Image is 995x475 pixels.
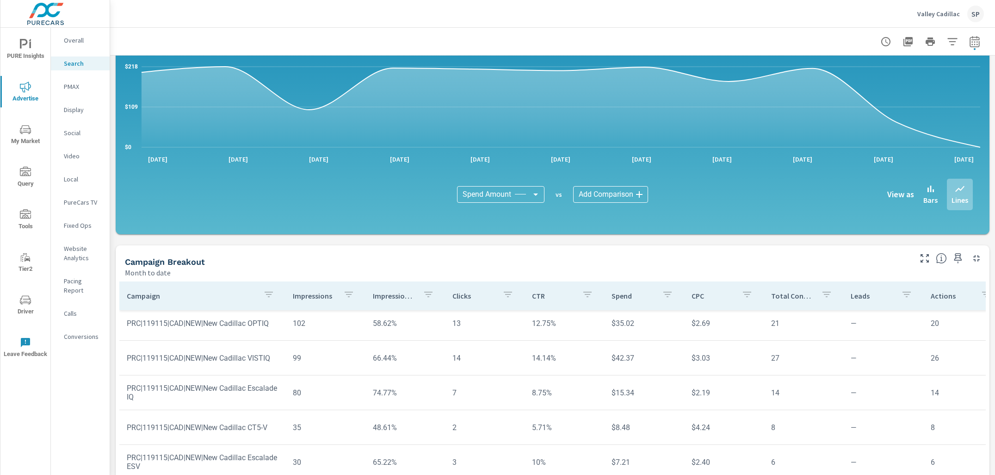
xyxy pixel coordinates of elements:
[604,346,684,370] td: $42.37
[457,186,544,203] div: Spend Amount
[64,244,102,262] p: Website Analytics
[851,291,893,300] p: Leads
[625,155,658,164] p: [DATE]
[51,330,110,344] div: Conversions
[445,416,525,439] td: 2
[303,155,335,164] p: [DATE]
[125,144,131,150] text: $0
[899,32,917,51] button: "Export Report to PDF"
[525,416,604,439] td: 5.71%
[222,155,254,164] p: [DATE]
[532,291,575,300] p: CTR
[684,312,764,335] td: $2.69
[764,346,843,370] td: 27
[3,252,48,275] span: Tier2
[3,39,48,62] span: PURE Insights
[525,346,604,370] td: 14.14%
[445,450,525,474] td: 3
[125,104,138,110] text: $109
[931,291,973,300] p: Actions
[285,416,365,439] td: 35
[64,276,102,295] p: Pacing Report
[51,306,110,320] div: Calls
[764,381,843,405] td: 14
[125,63,138,70] text: $218
[64,175,102,184] p: Local
[525,450,604,474] td: 10%
[365,416,445,439] td: 48.61%
[3,167,48,189] span: Query
[604,416,684,439] td: $8.48
[127,291,256,300] p: Campaign
[51,219,110,232] div: Fixed Ops
[445,312,525,335] td: 13
[51,172,110,186] div: Local
[464,155,496,164] p: [DATE]
[843,312,923,335] td: —
[365,312,445,335] td: 58.62%
[544,190,573,199] p: vs
[684,450,764,474] td: $2.40
[365,381,445,405] td: 74.77%
[0,28,50,369] div: nav menu
[887,190,914,199] h6: View as
[764,450,843,474] td: 6
[936,253,947,264] span: This is a summary of Search performance results by campaign. Each column can be sorted.
[544,155,577,164] p: [DATE]
[706,155,738,164] p: [DATE]
[64,309,102,318] p: Calls
[764,416,843,439] td: 8
[51,149,110,163] div: Video
[923,194,938,206] p: Bars
[64,221,102,230] p: Fixed Ops
[3,209,48,232] span: Tools
[64,198,102,207] p: PureCars TV
[525,312,604,335] td: 12.75%
[604,381,684,405] td: $15.34
[119,376,285,409] td: PRC|119115|CAD|NEW|New Cadillac Escalade IQ
[285,312,365,335] td: 102
[604,312,684,335] td: $35.02
[965,32,984,51] button: Select Date Range
[64,82,102,91] p: PMAX
[684,346,764,370] td: $3.03
[684,416,764,439] td: $4.24
[119,346,285,370] td: PRC|119115|CAD|NEW|New Cadillac VISTIQ
[3,81,48,104] span: Advertise
[951,251,965,266] span: Save this to your personalized report
[969,251,984,266] button: Minimize Widget
[365,450,445,474] td: 65.22%
[64,105,102,114] p: Display
[64,151,102,161] p: Video
[579,190,633,199] span: Add Comparison
[948,155,980,164] p: [DATE]
[867,155,900,164] p: [DATE]
[64,332,102,341] p: Conversions
[917,251,932,266] button: Make Fullscreen
[3,337,48,360] span: Leave Feedback
[943,32,962,51] button: Apply Filters
[64,128,102,137] p: Social
[51,103,110,117] div: Display
[843,450,923,474] td: —
[119,312,285,335] td: PRC|119115|CAD|NEW|New Cadillac OPTIQ
[285,450,365,474] td: 30
[917,10,960,18] p: Valley Cadillac
[51,80,110,94] div: PMAX
[684,381,764,405] td: $2.19
[921,32,939,51] button: Print Report
[843,346,923,370] td: —
[383,155,416,164] p: [DATE]
[525,381,604,405] td: 8.75%
[125,257,205,267] h5: Campaign Breakout
[51,33,110,47] div: Overall
[64,59,102,68] p: Search
[573,186,648,203] div: Add Comparison
[142,155,174,164] p: [DATE]
[64,36,102,45] p: Overall
[764,312,843,335] td: 21
[771,291,814,300] p: Total Conversions
[843,416,923,439] td: —
[692,291,734,300] p: CPC
[125,267,171,278] p: Month to date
